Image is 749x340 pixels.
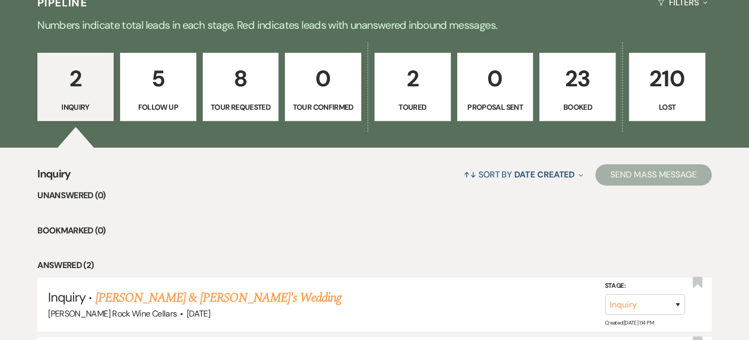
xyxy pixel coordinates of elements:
[629,53,705,121] a: 210Lost
[44,101,107,113] p: Inquiry
[464,61,527,96] p: 0
[37,224,712,238] li: Bookmarked (0)
[636,101,698,113] p: Lost
[636,61,698,96] p: 210
[374,53,451,121] a: 2Toured
[605,280,685,292] label: Stage:
[464,169,476,180] span: ↑↓
[292,101,354,113] p: Tour Confirmed
[464,101,527,113] p: Proposal Sent
[546,61,609,96] p: 23
[514,169,575,180] span: Date Created
[292,61,354,96] p: 0
[605,319,654,326] span: Created: [DATE] 1:14 PM
[37,189,712,203] li: Unanswered (0)
[285,53,361,121] a: 0Tour Confirmed
[127,101,189,113] p: Follow Up
[595,164,712,185] button: Send Mass Message
[203,53,279,121] a: 8Tour Requested
[187,308,210,319] span: [DATE]
[539,53,616,121] a: 23Booked
[210,61,272,96] p: 8
[95,288,342,307] a: [PERSON_NAME] & [PERSON_NAME]'s Wedding
[37,258,712,272] li: Answered (2)
[381,101,444,113] p: Toured
[210,101,272,113] p: Tour Requested
[37,166,71,189] span: Inquiry
[120,53,196,121] a: 5Follow Up
[48,289,85,305] span: Inquiry
[459,160,587,189] button: Sort By Date Created
[457,53,533,121] a: 0Proposal Sent
[37,53,114,121] a: 2Inquiry
[44,61,107,96] p: 2
[48,308,177,319] span: [PERSON_NAME] Rock Wine Cellars
[127,61,189,96] p: 5
[381,61,444,96] p: 2
[546,101,609,113] p: Booked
